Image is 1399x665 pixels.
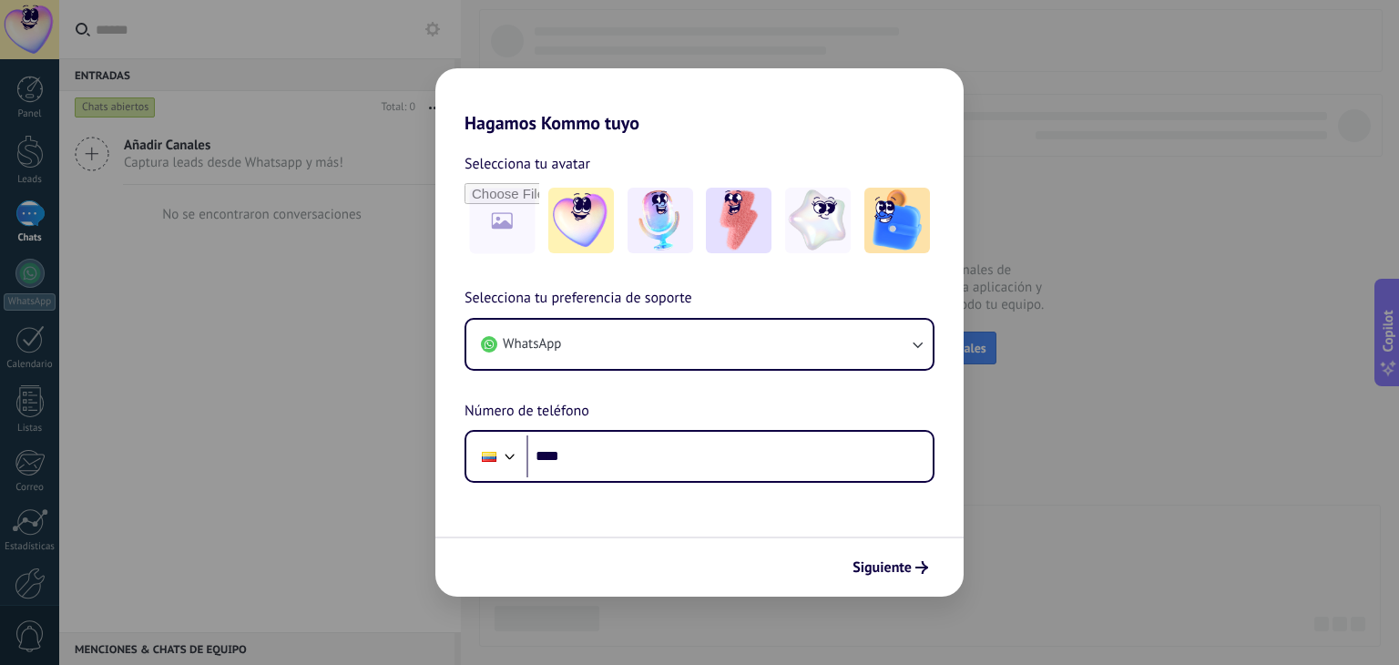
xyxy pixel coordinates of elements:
[628,188,693,253] img: -2.jpeg
[853,561,912,574] span: Siguiente
[466,320,933,369] button: WhatsApp
[435,68,964,134] h2: Hagamos Kommo tuyo
[785,188,851,253] img: -4.jpeg
[548,188,614,253] img: -1.jpeg
[864,188,930,253] img: -5.jpeg
[465,400,589,424] span: Número de teléfono
[503,335,561,353] span: WhatsApp
[844,552,936,583] button: Siguiente
[706,188,771,253] img: -3.jpeg
[465,287,692,311] span: Selecciona tu preferencia de soporte
[465,152,590,176] span: Selecciona tu avatar
[472,437,506,476] div: Ecuador: + 593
